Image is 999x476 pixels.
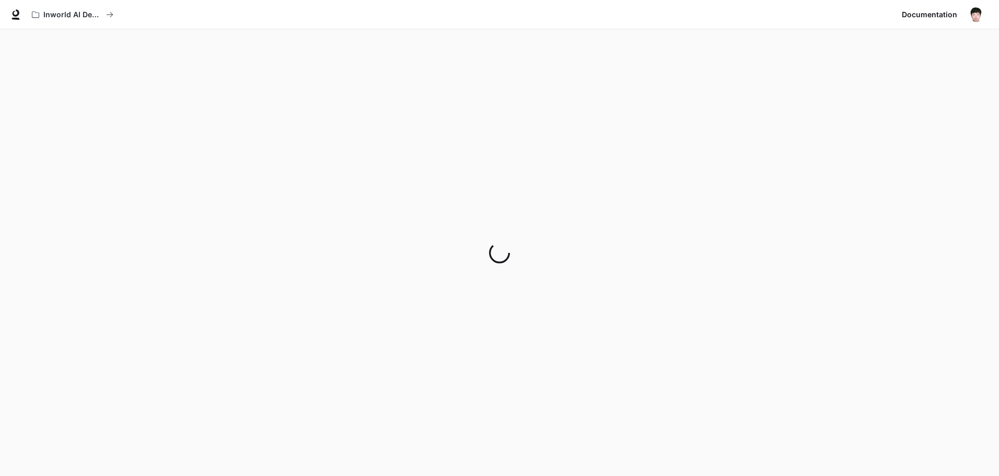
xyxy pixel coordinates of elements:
p: Inworld AI Demos [43,10,102,19]
button: User avatar [966,4,986,25]
span: Documentation [902,8,957,21]
img: User avatar [969,7,983,22]
a: Documentation [898,4,961,25]
button: All workspaces [27,4,118,25]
